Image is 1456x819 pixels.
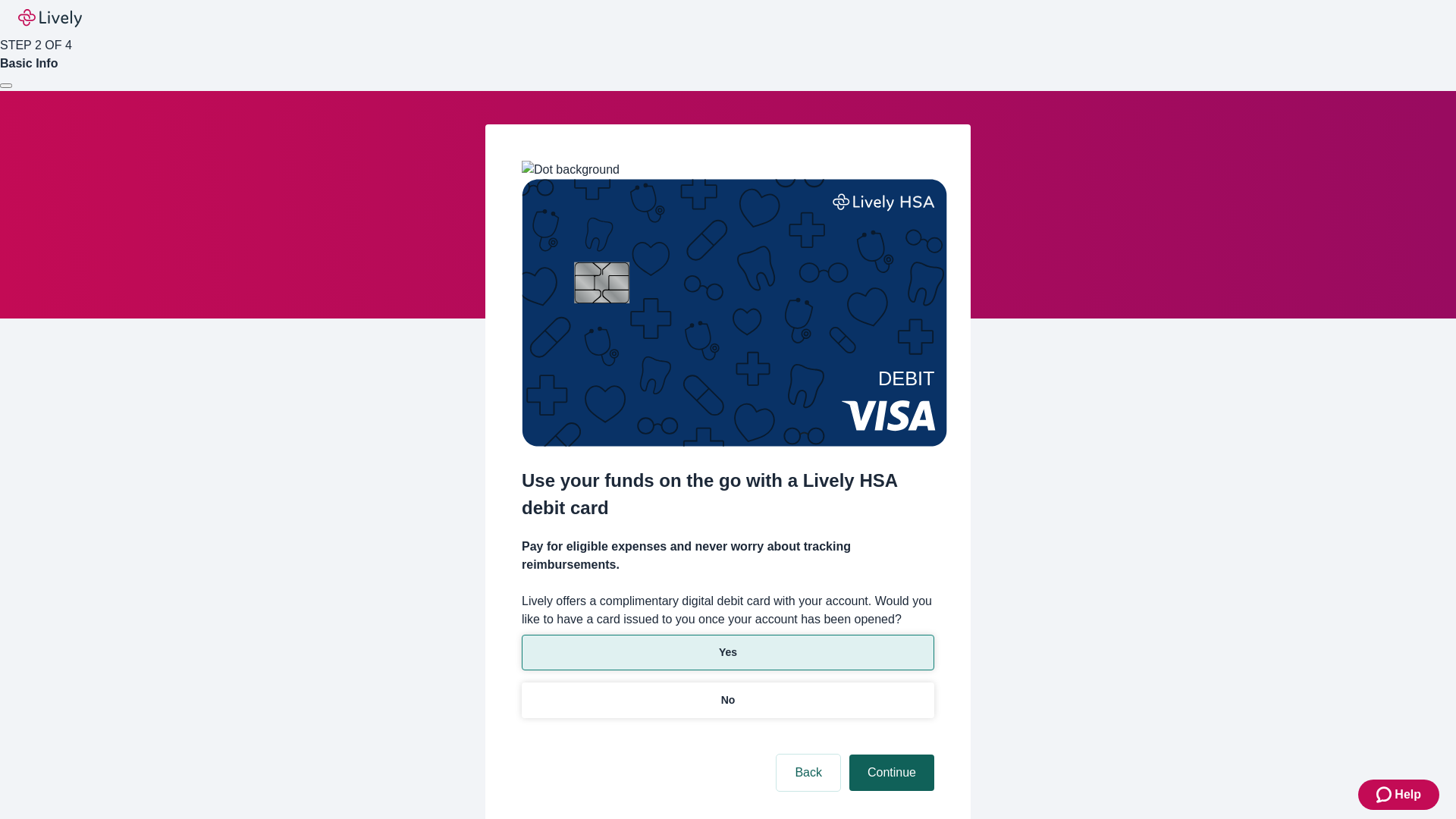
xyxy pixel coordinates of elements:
[522,635,934,670] button: Yes
[18,9,82,27] img: Lively
[522,161,620,179] img: Dot background
[777,755,840,791] button: Back
[721,692,736,708] p: No
[522,592,934,629] label: Lively offers a complimentary digital debit card with your account. Would you like to have a card...
[522,179,947,447] img: Debit card
[1376,786,1395,804] svg: Zendesk support icon
[522,538,934,574] h4: Pay for eligible expenses and never worry about tracking reimbursements.
[522,467,934,522] h2: Use your funds on the go with a Lively HSA debit card
[522,682,934,718] button: No
[1358,780,1439,810] button: Zendesk support iconHelp
[719,645,737,661] p: Yes
[849,755,934,791] button: Continue
[1395,786,1421,804] span: Help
